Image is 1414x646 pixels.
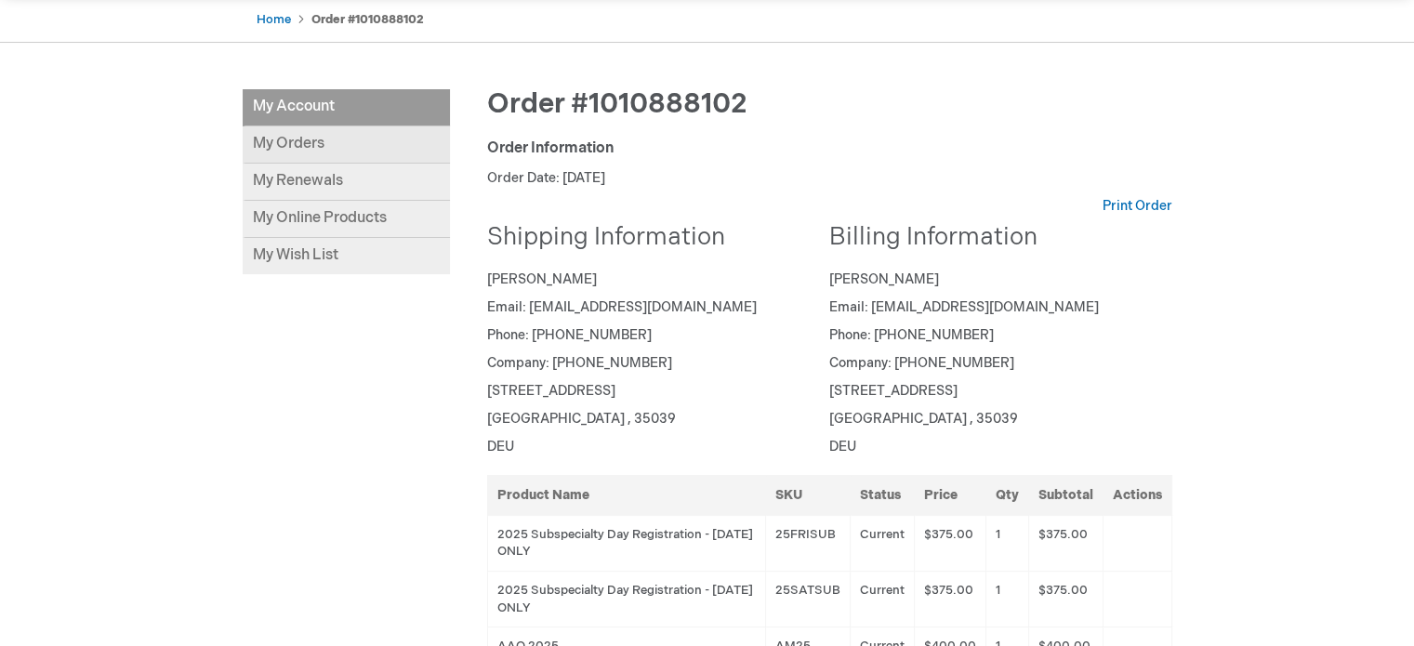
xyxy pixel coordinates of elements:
td: $375.00 [914,515,985,571]
a: My Orders [243,126,450,164]
td: $375.00 [1028,515,1103,571]
td: 2025 Subspecialty Day Registration - [DATE] ONLY [487,515,765,571]
span: Company: [PHONE_NUMBER] [487,355,672,371]
a: Print Order [1103,197,1172,216]
h2: Billing Information [829,225,1158,252]
span: DEU [487,439,514,455]
th: SKU [765,475,850,515]
span: Phone: [PHONE_NUMBER] [487,327,652,343]
div: Order Information [487,138,1172,160]
th: Product Name [487,475,765,515]
th: Actions [1103,475,1171,515]
span: [STREET_ADDRESS] [829,383,958,399]
th: Price [914,475,985,515]
span: Email: [EMAIL_ADDRESS][DOMAIN_NAME] [829,299,1099,315]
span: DEU [829,439,856,455]
h2: Shipping Information [487,225,816,252]
span: Email: [EMAIL_ADDRESS][DOMAIN_NAME] [487,299,757,315]
th: Subtotal [1028,475,1103,515]
th: Qty [985,475,1028,515]
td: $375.00 [1028,571,1103,626]
span: Phone: [PHONE_NUMBER] [829,327,994,343]
span: [PERSON_NAME] [487,271,597,287]
span: [STREET_ADDRESS] [487,383,615,399]
td: $375.00 [914,571,985,626]
td: Current [850,515,914,571]
span: [PERSON_NAME] [829,271,939,287]
td: Current [850,571,914,626]
th: Status [850,475,914,515]
strong: Order #1010888102 [311,12,424,27]
span: Order #1010888102 [487,87,747,121]
a: Home [257,12,291,27]
td: 2025 Subspecialty Day Registration - [DATE] ONLY [487,571,765,626]
td: 25SATSUB [765,571,850,626]
span: Company: [PHONE_NUMBER] [829,355,1014,371]
a: My Renewals [243,164,450,201]
span: [GEOGRAPHIC_DATA] , 35039 [487,411,676,427]
p: Order Date: [DATE] [487,169,1172,188]
td: 25FRISUB [765,515,850,571]
td: 1 [985,571,1028,626]
span: [GEOGRAPHIC_DATA] , 35039 [829,411,1018,427]
a: My Online Products [243,201,450,238]
td: 1 [985,515,1028,571]
a: My Wish List [243,238,450,274]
